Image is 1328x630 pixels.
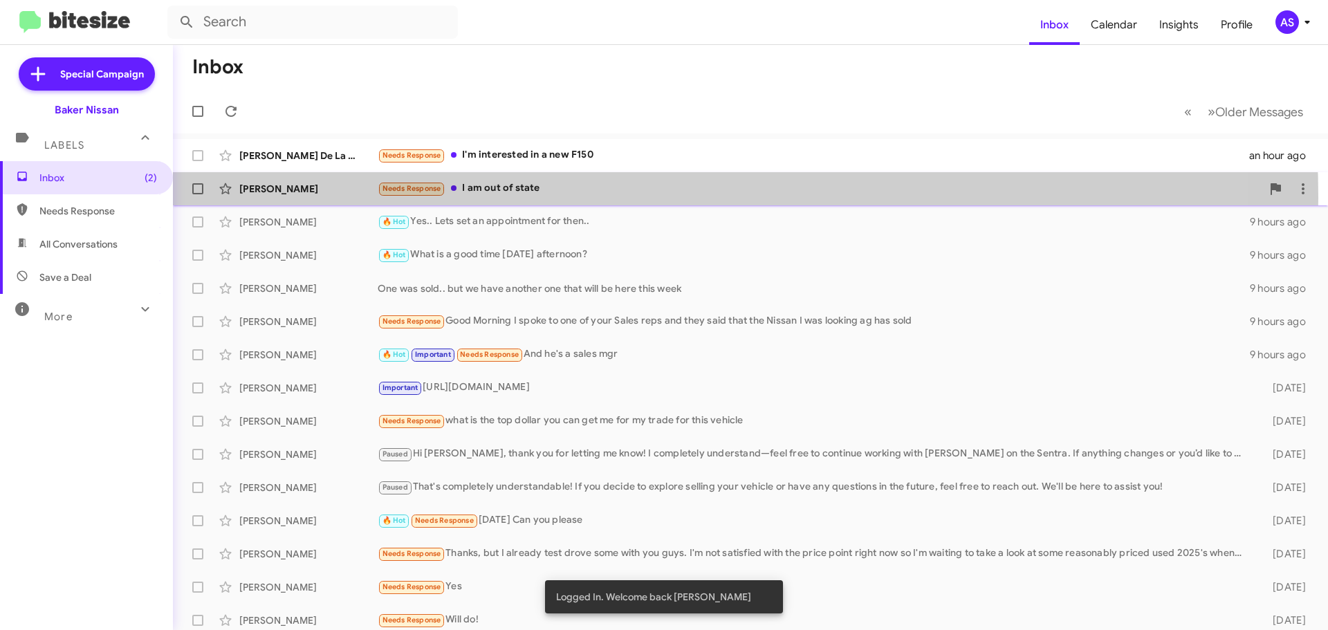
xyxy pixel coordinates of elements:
div: [DATE] [1251,381,1317,395]
span: Needs Response [382,184,441,193]
div: One was sold.. but we have another one that will be here this week [378,281,1250,295]
span: Important [415,350,451,359]
a: Calendar [1080,5,1148,45]
span: Needs Response [382,615,441,624]
div: 9 hours ago [1250,348,1317,362]
span: 🔥 Hot [382,516,406,525]
div: [PERSON_NAME] [239,315,378,328]
div: [DATE] [1251,414,1317,428]
div: I am out of state [378,180,1262,196]
div: What is a good time [DATE] afternoon? [378,247,1250,263]
nav: Page navigation example [1177,98,1311,126]
input: Search [167,6,458,39]
div: [DATE] [1251,547,1317,561]
span: Needs Response [39,204,157,218]
div: [DATE] [1251,447,1317,461]
div: And he's a sales mgr [378,346,1250,362]
div: [PERSON_NAME] De La [PERSON_NAME] [239,149,378,163]
button: Previous [1176,98,1200,126]
a: Inbox [1029,5,1080,45]
div: [PERSON_NAME] [239,414,378,428]
div: [PERSON_NAME] [239,248,378,262]
div: I'm interested in a new F150 [378,147,1249,163]
div: Yes.. Lets set an appointment for then.. [378,214,1250,230]
div: [DATE] [1251,580,1317,594]
div: [PERSON_NAME] [239,182,378,196]
span: Needs Response [382,416,441,425]
div: [PERSON_NAME] [239,215,378,229]
div: [PERSON_NAME] [239,481,378,494]
span: Logged In. Welcome back [PERSON_NAME] [556,590,751,604]
span: Inbox [39,171,157,185]
div: Yes [378,579,1251,595]
span: Older Messages [1215,104,1303,120]
div: [URL][DOMAIN_NAME] [378,380,1251,396]
div: 9 hours ago [1250,215,1317,229]
a: Profile [1210,5,1264,45]
div: 9 hours ago [1250,248,1317,262]
span: Needs Response [382,317,441,326]
span: Save a Deal [39,270,91,284]
span: Needs Response [382,151,441,160]
div: [PERSON_NAME] [239,514,378,528]
span: Paused [382,450,408,458]
button: Next [1199,98,1311,126]
span: Needs Response [460,350,519,359]
div: an hour ago [1249,149,1317,163]
button: AS [1264,10,1313,34]
div: [DATE] [1251,514,1317,528]
div: Thanks, but I already test drove some with you guys. I'm not satisfied with the price point right... [378,546,1251,562]
div: Baker Nissan [55,103,119,117]
span: 🔥 Hot [382,350,406,359]
div: Good Morning I spoke to one of your Sales reps and they said that the Nissan I was looking ag has... [378,313,1250,329]
div: Will do! [378,612,1251,628]
div: 9 hours ago [1250,281,1317,295]
div: [DATE] [1251,613,1317,627]
div: [DATE] Can you please [378,512,1251,528]
div: [PERSON_NAME] [239,447,378,461]
div: [DATE] [1251,481,1317,494]
span: Needs Response [382,549,441,558]
span: Needs Response [415,516,474,525]
span: All Conversations [39,237,118,251]
div: [PERSON_NAME] [239,281,378,295]
div: That's completely understandable! If you decide to explore selling your vehicle or have any quest... [378,479,1251,495]
div: AS [1275,10,1299,34]
span: (2) [145,171,157,185]
span: Needs Response [382,582,441,591]
span: 🔥 Hot [382,217,406,226]
span: » [1208,103,1215,120]
span: Paused [382,483,408,492]
a: Insights [1148,5,1210,45]
div: Hi [PERSON_NAME], thank you for letting me know! I completely understand—feel free to continue wo... [378,446,1251,462]
div: [PERSON_NAME] [239,348,378,362]
div: [PERSON_NAME] [239,580,378,594]
span: « [1184,103,1192,120]
div: [PERSON_NAME] [239,613,378,627]
a: Special Campaign [19,57,155,91]
span: 🔥 Hot [382,250,406,259]
span: Special Campaign [60,67,144,81]
div: 9 hours ago [1250,315,1317,328]
span: More [44,311,73,323]
span: Important [382,383,418,392]
h1: Inbox [192,56,243,78]
span: Labels [44,139,84,151]
div: what is the top dollar you can get me for my trade for this vehicle [378,413,1251,429]
div: [PERSON_NAME] [239,381,378,395]
div: [PERSON_NAME] [239,547,378,561]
